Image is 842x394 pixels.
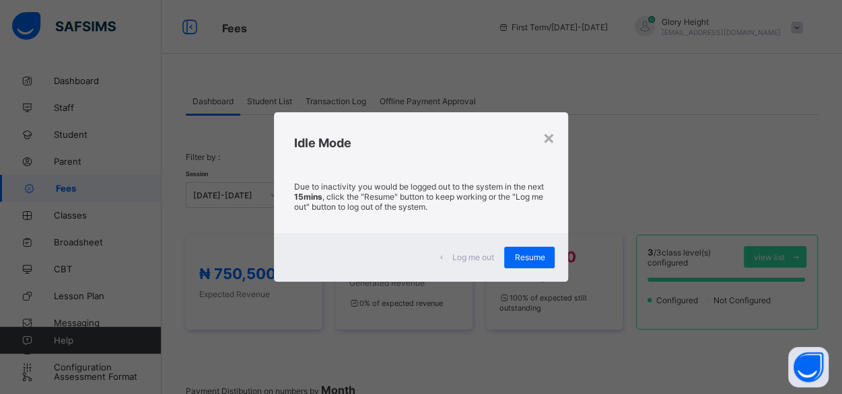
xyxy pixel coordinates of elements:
[294,182,549,212] p: Due to inactivity you would be logged out to the system in the next , click the "Resume" button t...
[294,192,322,202] strong: 15mins
[294,136,549,150] h2: Idle Mode
[542,126,555,149] div: ×
[788,347,829,387] button: Open asap
[514,252,545,262] span: Resume
[452,252,493,262] span: Log me out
